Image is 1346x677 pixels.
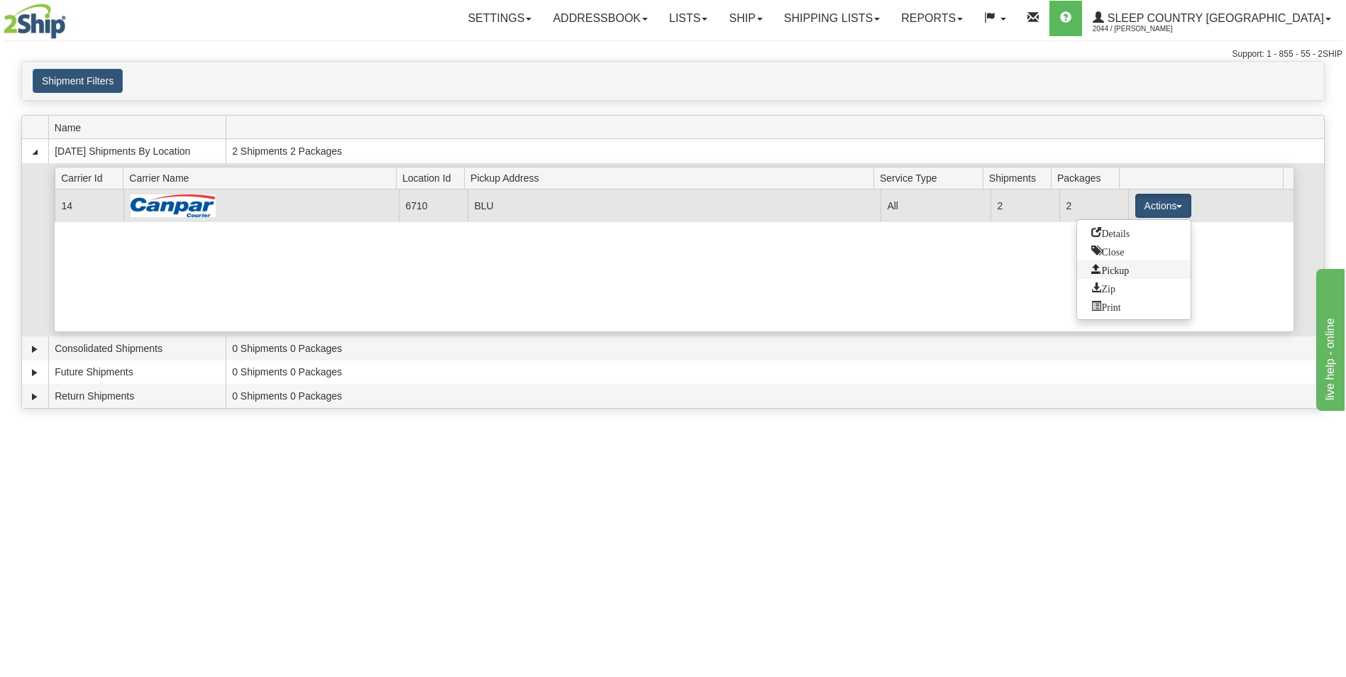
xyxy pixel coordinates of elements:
span: Name [55,116,226,138]
span: Packages [1057,167,1120,189]
span: Pickup [1091,264,1129,274]
a: Collapse [28,145,42,159]
td: BLU [468,189,881,221]
span: Details [1091,227,1130,237]
a: Expand [28,390,42,404]
td: 2 Shipments 2 Packages [226,139,1324,163]
iframe: chat widget [1313,266,1345,411]
span: Shipments [989,167,1052,189]
span: Service Type [880,167,983,189]
a: Expand [28,342,42,356]
div: live help - online [11,9,131,26]
td: 14 [55,189,123,221]
a: Ship [718,1,773,36]
a: Settings [457,1,542,36]
td: Return Shipments [48,384,226,408]
a: Zip and Download All Shipping Documents [1077,279,1191,297]
div: Support: 1 - 855 - 55 - 2SHIP [4,48,1342,60]
a: Go to Details view [1077,224,1191,242]
span: Print [1091,301,1120,311]
td: 0 Shipments 0 Packages [226,384,1324,408]
td: Future Shipments [48,360,226,385]
a: Addressbook [542,1,658,36]
span: Zip [1091,282,1115,292]
button: Actions [1135,194,1192,218]
a: Close this group [1077,242,1191,260]
a: Lists [658,1,718,36]
span: Carrier Id [61,167,123,189]
td: [DATE] Shipments By Location [48,139,226,163]
a: Shipping lists [773,1,890,36]
a: Reports [890,1,973,36]
a: Request a carrier pickup [1077,260,1191,279]
td: 6710 [399,189,468,221]
a: Print or Download All Shipping Documents in one file [1077,297,1191,316]
td: All [881,189,991,221]
span: 2044 / [PERSON_NAME] [1093,22,1199,36]
td: 0 Shipments 0 Packages [226,360,1324,385]
td: Consolidated Shipments [48,336,226,360]
a: Sleep Country [GEOGRAPHIC_DATA] 2044 / [PERSON_NAME] [1082,1,1342,36]
a: Expand [28,365,42,380]
img: Canpar [131,194,216,217]
td: 2 [1059,189,1128,221]
td: 2 [991,189,1059,221]
button: Shipment Filters [33,69,123,93]
span: Close [1091,246,1124,255]
span: Carrier Name [129,167,396,189]
td: 0 Shipments 0 Packages [226,336,1324,360]
img: logo2044.jpg [4,4,66,39]
span: Pickup Address [470,167,873,189]
span: Location Id [402,167,465,189]
span: Sleep Country [GEOGRAPHIC_DATA] [1104,12,1324,24]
